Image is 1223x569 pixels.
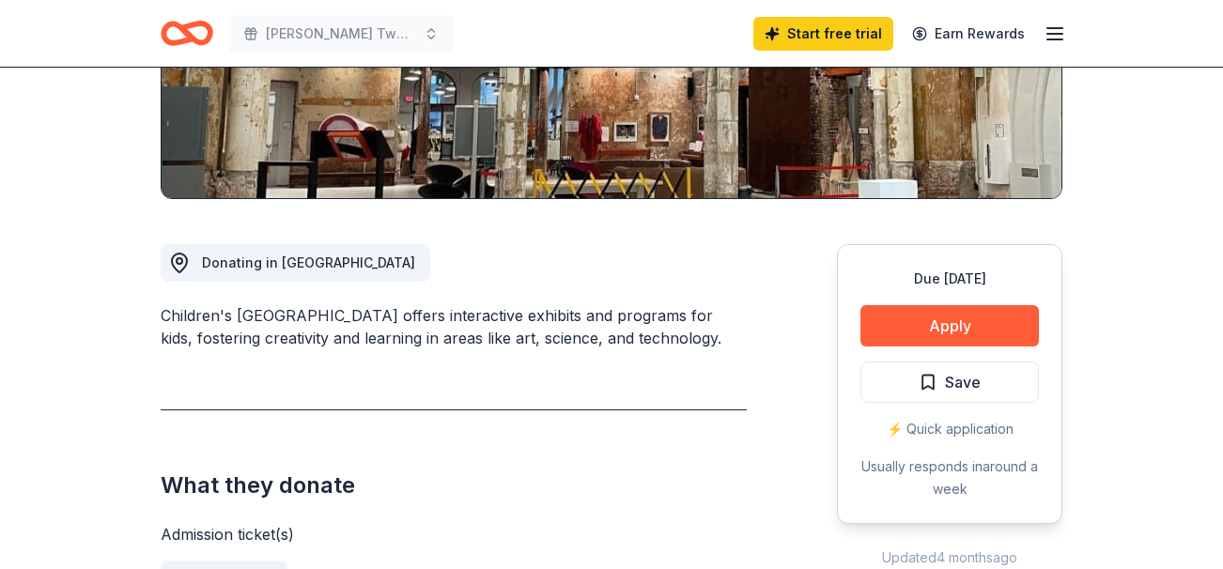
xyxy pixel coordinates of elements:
[161,11,213,55] a: Home
[901,17,1036,51] a: Earn Rewards
[202,254,415,270] span: Donating in [GEOGRAPHIC_DATA]
[161,470,747,500] h2: What they donate
[860,305,1039,346] button: Apply
[228,15,454,53] button: [PERSON_NAME] Twp. Middle School Dance A Thon 2026
[161,304,747,349] div: Children's [GEOGRAPHIC_DATA] offers interactive exhibits and programs for kids, fostering creativ...
[753,17,893,51] a: Start free trial
[860,455,1039,500] div: Usually responds in around a week
[860,361,1039,403] button: Save
[945,370,981,394] span: Save
[860,268,1039,290] div: Due [DATE]
[860,418,1039,440] div: ⚡️ Quick application
[266,23,416,45] span: [PERSON_NAME] Twp. Middle School Dance A Thon 2026
[161,523,747,546] div: Admission ticket(s)
[837,546,1062,569] div: Updated 4 months ago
